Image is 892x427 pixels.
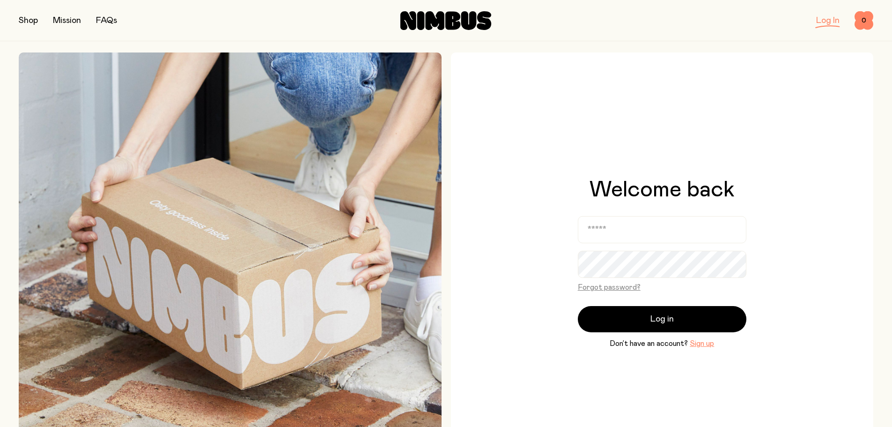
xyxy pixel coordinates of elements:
span: Log in [650,313,674,326]
a: Mission [53,16,81,25]
button: Log in [578,306,746,332]
button: 0 [855,11,873,30]
h1: Welcome back [590,179,735,201]
a: FAQs [96,16,117,25]
button: Forgot password? [578,282,641,293]
span: Don’t have an account? [610,338,688,349]
a: Log In [816,16,840,25]
button: Sign up [690,338,714,349]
